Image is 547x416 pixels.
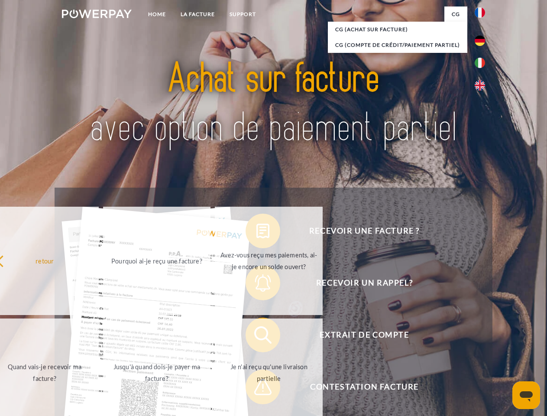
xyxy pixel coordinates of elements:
[328,37,467,53] a: CG (Compte de crédit/paiement partiel)
[258,370,470,404] span: Contestation Facture
[258,214,470,248] span: Recevoir une facture ?
[475,58,485,68] img: it
[512,381,540,409] iframe: Bouton de lancement de la fenêtre de messagerie
[220,249,317,273] div: Avez-vous reçu mes paiements, ai-je encore un solde ouvert?
[246,370,471,404] button: Contestation Facture
[215,207,323,315] a: Avez-vous reçu mes paiements, ai-je encore un solde ouvert?
[141,6,173,22] a: Home
[108,255,206,266] div: Pourquoi ai-je reçu une facture?
[258,318,470,352] span: Extrait de compte
[475,36,485,46] img: de
[258,266,470,300] span: Recevoir un rappel?
[444,6,467,22] a: CG
[475,80,485,91] img: en
[83,42,464,166] img: title-powerpay_fr.svg
[475,7,485,18] img: fr
[328,22,467,37] a: CG (achat sur facture)
[220,361,317,384] div: Je n'ai reçu qu'une livraison partielle
[173,6,222,22] a: LA FACTURE
[246,214,471,248] button: Recevoir une facture ?
[108,361,206,384] div: Jusqu'à quand dois-je payer ma facture?
[246,318,471,352] button: Extrait de compte
[222,6,263,22] a: Support
[246,266,471,300] button: Recevoir un rappel?
[62,10,132,18] img: logo-powerpay-white.svg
